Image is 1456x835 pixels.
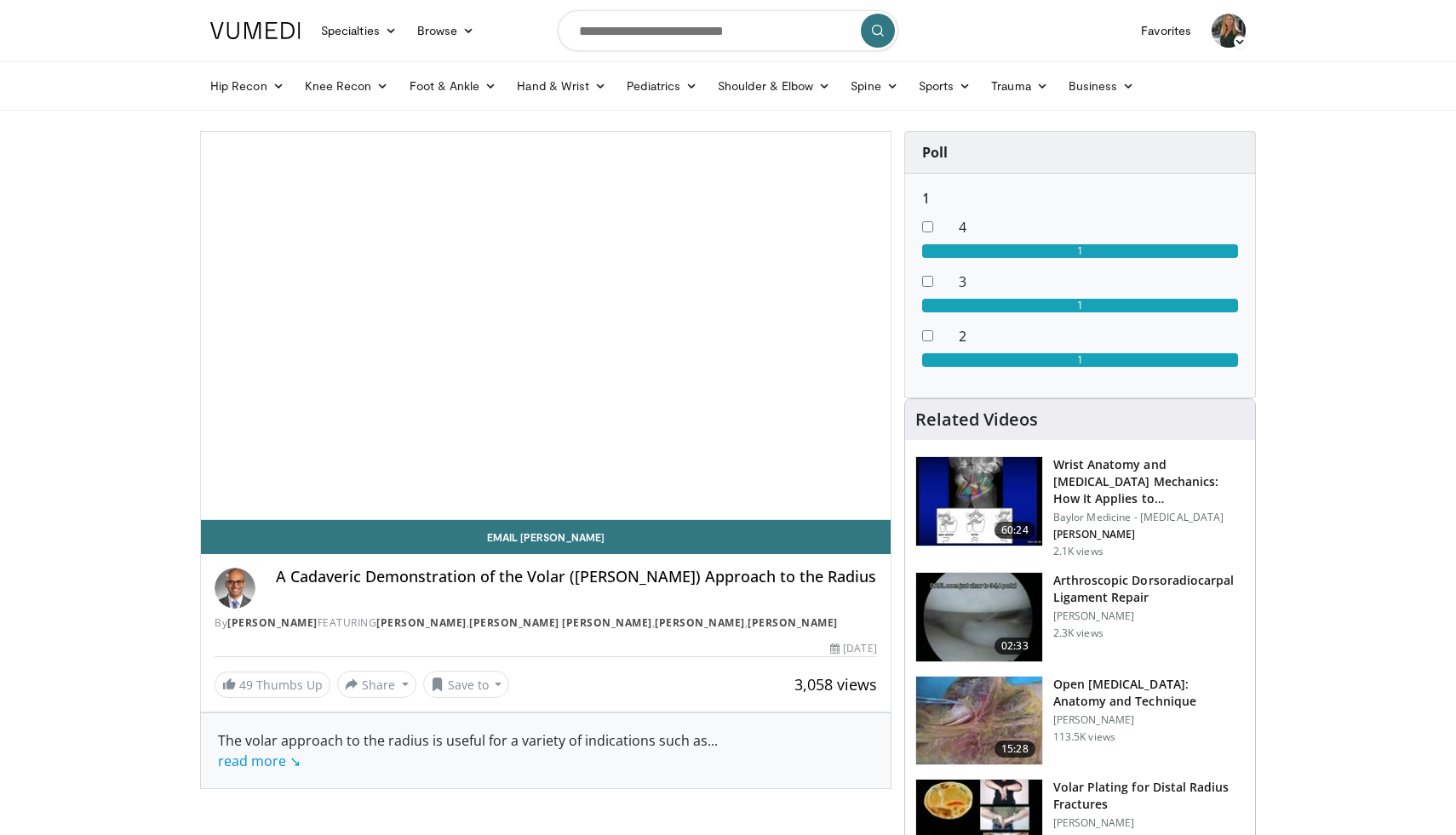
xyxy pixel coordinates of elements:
[218,731,718,770] span: ...
[915,676,1245,766] a: 15:28 Open [MEDICAL_DATA]: Anatomy and Technique [PERSON_NAME] 113.5K views
[840,69,908,103] a: Spine
[407,14,485,48] a: Browse
[469,615,652,630] a: [PERSON_NAME] [PERSON_NAME]
[915,572,1245,662] a: 02:33 Arthroscopic Dorsoradiocarpal Ligament Repair [PERSON_NAME] 2.3K views
[295,69,399,103] a: Knee Recon
[748,615,838,630] a: [PERSON_NAME]
[239,677,253,693] span: 49
[915,409,1038,430] h4: Related Videos
[916,677,1042,765] img: Bindra_-_open_carpal_tunnel_2.png.150x105_q85_crop-smart_upscale.jpg
[1053,676,1245,710] h3: Open [MEDICAL_DATA]: Anatomy and Technique
[337,671,416,698] button: Share
[1212,14,1246,48] img: Avatar
[1053,456,1245,507] h3: Wrist Anatomy and [MEDICAL_DATA] Mechanics: How It Applies to [MEDICAL_DATA] Instabi…
[276,568,877,586] h4: A Cadaveric Demonstration of the Volar ([PERSON_NAME]) Approach to the Radius
[210,22,301,39] img: VuMedi Logo
[922,244,1238,258] div: 1
[616,69,708,103] a: Pediatrics
[558,10,898,51] input: Search topics, interventions
[423,671,510,698] button: Save to
[201,520,891,554] a: Email [PERSON_NAME]
[946,217,1251,237] dd: 4
[922,353,1238,367] div: 1
[995,638,1035,655] span: 02:33
[1053,572,1245,606] h3: Arthroscopic Dorsoradiocarpal Ligament Repair
[708,69,840,103] a: Shoulder & Elbow
[1053,816,1245,830] p: [PERSON_NAME]
[916,573,1042,661] img: 50511_0000_3.png.150x105_q85_crop-smart_upscale.jpg
[946,272,1251,292] dd: 3
[995,522,1035,539] span: 60:24
[1053,779,1245,813] h3: Volar Plating for Distal Radius Fractures
[200,69,295,103] a: Hip Recon
[922,299,1238,312] div: 1
[1053,545,1103,558] p: 2.1K views
[215,568,255,609] img: Avatar
[1053,609,1245,623] p: [PERSON_NAME]
[1053,626,1103,640] p: 2.3K views
[1053,730,1115,744] p: 113.5K views
[655,615,745,630] a: [PERSON_NAME]
[376,615,467,630] a: [PERSON_NAME]
[218,730,874,771] div: The volar approach to the radius is useful for a variety of indications such as
[995,741,1035,758] span: 15:28
[218,752,301,770] a: read more ↘
[1053,528,1245,541] p: [PERSON_NAME]
[909,69,982,103] a: Sports
[1131,14,1201,48] a: Favorites
[311,14,407,48] a: Specialties
[946,326,1251,346] dd: 2
[915,456,1245,558] a: 60:24 Wrist Anatomy and [MEDICAL_DATA] Mechanics: How It Applies to [MEDICAL_DATA] Instabi… Baylo...
[794,674,877,695] span: 3,058 views
[1053,713,1245,727] p: [PERSON_NAME]
[507,69,616,103] a: Hand & Wrist
[916,457,1042,546] img: 180901b5-2a77-4e39-b502-3f17bc70388d.150x105_q85_crop-smart_upscale.jpg
[399,69,507,103] a: Foot & Ankle
[215,615,877,631] div: By FEATURING , , ,
[1058,69,1145,103] a: Business
[215,672,330,698] a: 49 Thumbs Up
[201,132,891,520] video-js: Video Player
[922,143,948,162] strong: Poll
[981,69,1058,103] a: Trauma
[227,615,318,630] a: [PERSON_NAME]
[922,191,1238,207] h6: 1
[830,641,876,656] div: [DATE]
[1053,511,1245,524] p: Baylor Medicine - [MEDICAL_DATA]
